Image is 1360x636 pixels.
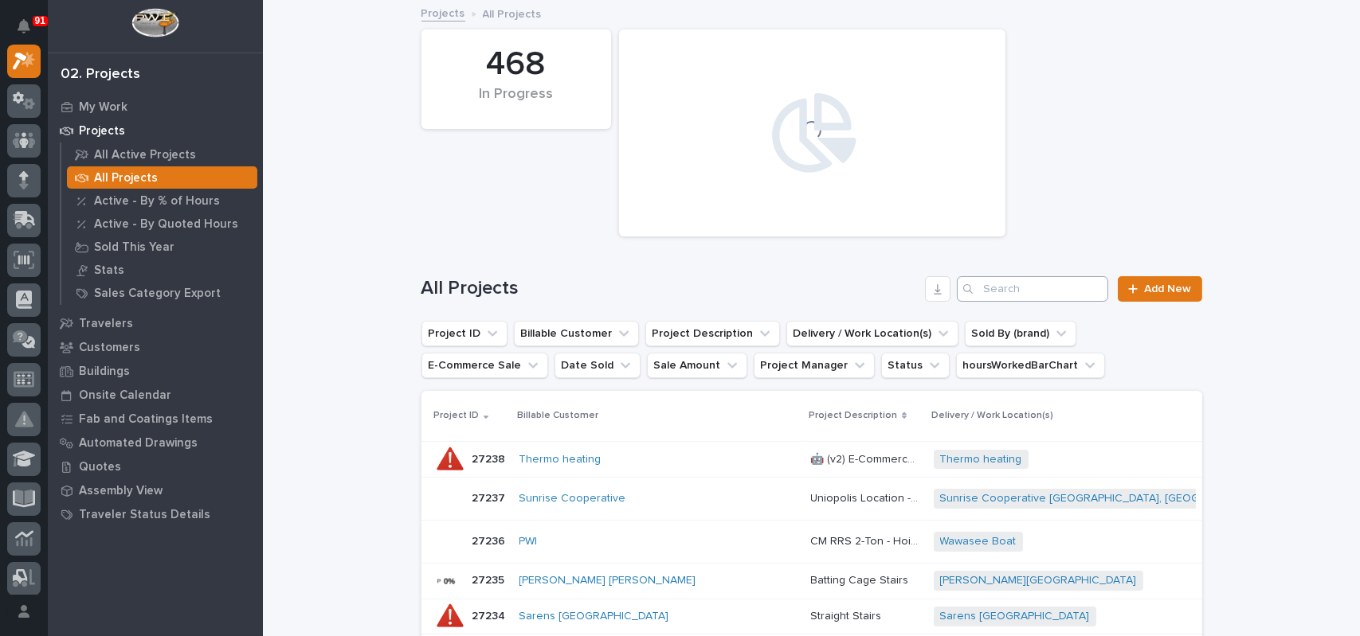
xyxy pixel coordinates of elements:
a: [PERSON_NAME][GEOGRAPHIC_DATA] [940,574,1137,587]
p: 27236 [472,532,509,548]
a: Thermo heating [940,453,1022,466]
a: Customers [48,335,263,359]
p: Buildings [79,365,130,379]
img: Workspace Logo [131,8,178,37]
p: Project ID [434,407,480,424]
a: All Active Projects [61,143,263,166]
a: Active - By % of Hours [61,189,263,212]
p: Stats [94,263,124,278]
p: 27235 [472,571,508,587]
p: 27234 [472,607,509,623]
p: 27237 [472,489,509,505]
button: Notifications [7,10,41,43]
p: Uniopolis Location - Periodic Inspection [811,489,924,505]
p: My Work [79,100,127,115]
p: Project Description [809,407,898,424]
button: Billable Customer [514,321,639,346]
p: Customers [79,341,140,355]
p: Quotes [79,460,121,474]
input: Search [957,276,1108,302]
p: 🤖 (v2) E-Commerce Order with Fab Item [811,450,924,466]
a: Active - By Quoted Hours [61,213,263,235]
a: Travelers [48,311,263,335]
p: 91 [35,15,45,26]
p: Active - By Quoted Hours [94,217,238,232]
p: Onsite Calendar [79,388,171,403]
p: Assembly View [79,484,163,498]
a: Sunrise Cooperative [GEOGRAPHIC_DATA], [GEOGRAPHIC_DATA] [940,492,1276,505]
button: Project Manager [754,353,875,378]
p: Straight Stairs [811,607,885,623]
p: Fab and Coatings Items [79,412,213,427]
button: Status [881,353,950,378]
a: [PERSON_NAME] [PERSON_NAME] [519,574,696,587]
div: In Progress [449,86,584,119]
div: Notifications91 [20,19,41,45]
p: Projects [79,124,125,139]
p: All Active Projects [94,148,196,162]
p: 27238 [472,450,509,466]
a: Projects [48,119,263,142]
button: E-Commerce Sale [421,353,548,378]
a: Automated Drawings [48,431,263,455]
button: Date Sold [555,353,641,378]
span: Add New [1145,283,1192,295]
p: CM RRS 2-Ton - Hoist is creaking/cranking when load gets to the top [811,532,924,548]
div: 468 [449,45,584,84]
a: Onsite Calendar [48,383,263,407]
a: Traveler Status Details [48,502,263,526]
a: PWI [519,535,538,548]
button: Delivery / Work Location(s) [786,321,958,346]
button: Sold By (brand) [965,321,1076,346]
a: Sarens [GEOGRAPHIC_DATA] [519,610,669,623]
p: Automated Drawings [79,436,198,451]
button: Sale Amount [647,353,747,378]
a: Sunrise Cooperative [519,492,626,505]
a: Thermo heating [519,453,602,466]
a: Stats [61,259,263,281]
div: 02. Projects [61,66,140,84]
button: Project ID [421,321,508,346]
a: Sales Category Export [61,282,263,304]
a: My Work [48,95,263,119]
a: Projects [421,3,465,21]
p: Travelers [79,317,133,331]
a: Quotes [48,455,263,478]
a: Buildings [48,359,263,383]
p: All Projects [94,171,158,185]
h1: All Projects [421,277,919,300]
p: Sold This Year [94,240,174,255]
a: Sold This Year [61,236,263,258]
p: Billable Customer [518,407,599,424]
p: All Projects [483,4,542,21]
a: Add New [1118,276,1201,302]
p: Traveler Status Details [79,508,210,522]
button: Project Description [645,321,780,346]
p: Sales Category Export [94,287,221,301]
button: hoursWorkedBarChart [956,353,1105,378]
p: Active - By % of Hours [94,194,220,209]
a: Fab and Coatings Items [48,407,263,431]
a: Wawasee Boat [940,535,1017,548]
p: Delivery / Work Location(s) [932,407,1054,424]
p: Batting Cage Stairs [811,571,912,587]
a: All Projects [61,166,263,189]
a: Sarens [GEOGRAPHIC_DATA] [940,610,1090,623]
a: Assembly View [48,478,263,502]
